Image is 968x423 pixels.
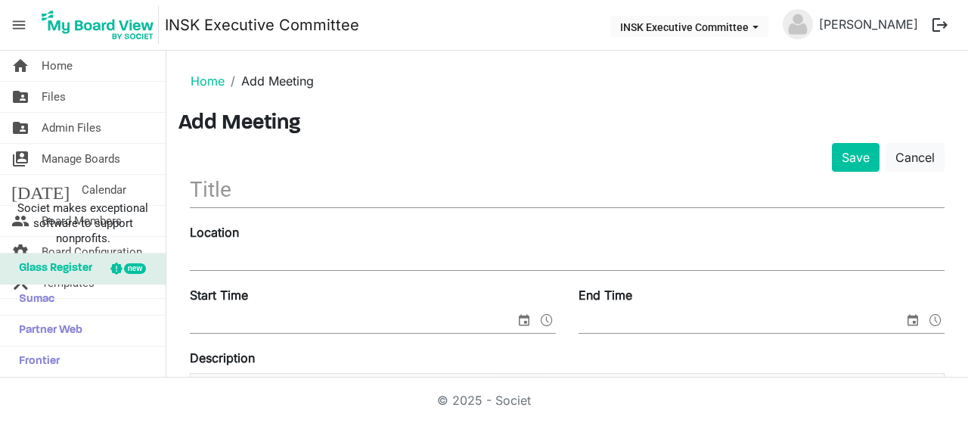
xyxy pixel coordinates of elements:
[190,286,248,304] label: Start Time
[11,144,29,174] span: switch_account
[464,374,489,406] div: Insert Link
[42,144,120,174] span: Manage Boards
[813,9,924,39] a: [PERSON_NAME]
[42,82,66,112] span: Files
[124,263,146,274] div: new
[11,51,29,81] span: home
[11,113,29,143] span: folder_shared
[190,223,239,241] label: Location
[11,285,54,315] span: Sumac
[190,349,255,367] label: Description
[82,175,126,205] span: Calendar
[783,9,813,39] img: no-profile-picture.svg
[278,374,358,406] div: Formats
[191,73,225,89] a: Home
[165,10,359,40] a: INSK Executive Committee
[904,310,922,330] span: select
[437,393,531,408] a: © 2025 - Societ
[610,16,768,37] button: INSK Executive Committee dropdownbutton
[178,111,956,137] h3: Add Meeting
[358,374,408,406] div: Alignments
[37,6,159,44] img: My Board View Logo
[42,113,101,143] span: Admin Files
[225,72,314,90] li: Add Meeting
[42,51,73,81] span: Home
[11,347,60,377] span: Frontier
[11,253,92,284] span: Glass Register
[247,374,273,406] div: Underline
[886,143,945,172] a: Cancel
[11,316,82,346] span: Partner Web
[924,9,956,41] button: logout
[11,82,29,112] span: folder_shared
[5,11,33,39] span: menu
[37,6,165,44] a: My Board View Logo
[515,310,533,330] span: select
[7,201,159,246] span: Societ makes exceptional software to support nonprofits.
[196,374,222,406] div: Bold
[433,374,458,406] div: Bulleted List
[832,143,880,172] button: Save
[190,172,945,207] input: Title
[11,175,70,205] span: [DATE]
[579,286,632,304] label: End Time
[407,374,433,406] div: Numbered List
[222,374,247,406] div: Italic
